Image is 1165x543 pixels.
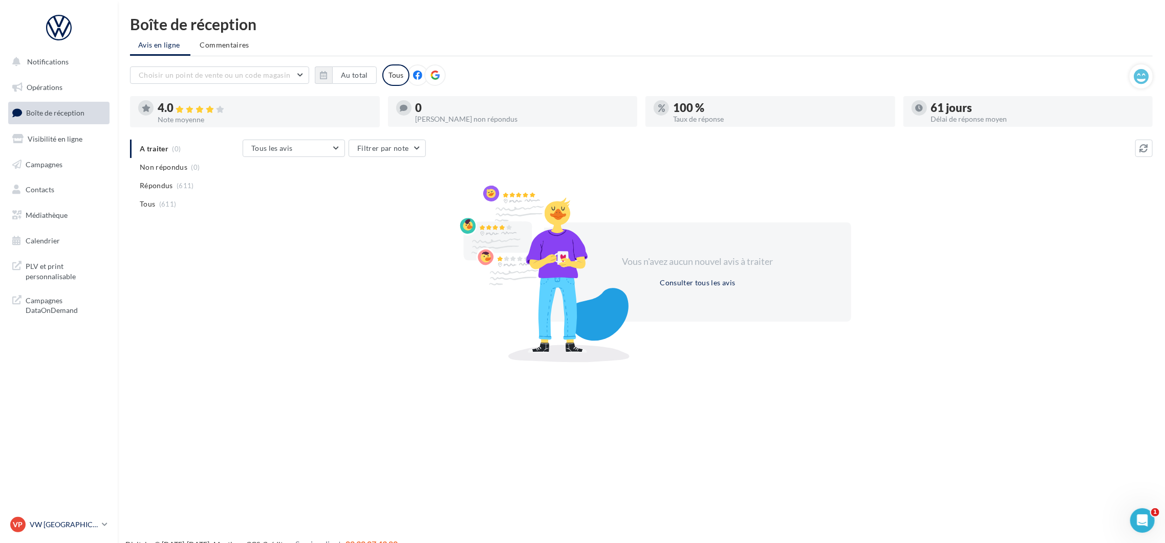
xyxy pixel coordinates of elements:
span: Non répondus [140,162,187,172]
span: Choisir un point de vente ou un code magasin [139,71,290,79]
span: Tous les avis [251,144,293,152]
span: Visibilité en ligne [28,134,82,143]
div: Note moyenne [158,116,372,123]
button: Au total [332,66,377,84]
div: Délai de réponse moyen [931,116,1145,123]
a: Calendrier [6,230,112,252]
span: Répondus [140,180,173,191]
a: Médiathèque [6,205,112,226]
span: Campagnes [26,160,62,168]
button: Au total [315,66,377,84]
button: Consulter tous les avis [656,277,739,289]
span: Boîte de réception [26,108,84,117]
div: 61 jours [931,102,1145,114]
button: Tous les avis [243,140,345,157]
a: Boîte de réception [6,102,112,124]
a: Campagnes [6,154,112,175]
div: 0 [416,102,630,114]
a: VP VW [GEOGRAPHIC_DATA] 20 [8,515,110,534]
div: Taux de réponse [673,116,887,123]
span: Opérations [27,83,62,92]
div: 4.0 [158,102,372,114]
a: Visibilité en ligne [6,128,112,150]
span: Notifications [27,57,69,66]
div: Vous n'avez aucun nouvel avis à traiter [610,255,786,268]
a: Opérations [6,77,112,98]
span: VP [13,519,23,530]
div: [PERSON_NAME] non répondus [416,116,630,123]
span: (611) [159,200,177,208]
span: PLV et print personnalisable [26,259,105,281]
span: Tous [140,199,155,209]
span: (0) [191,163,200,171]
button: Filtrer par note [349,140,426,157]
span: Contacts [26,185,54,194]
a: PLV et print personnalisable [6,255,112,285]
span: Médiathèque [26,211,68,219]
button: Choisir un point de vente ou un code magasin [130,66,309,84]
a: Contacts [6,179,112,200]
a: Campagnes DataOnDemand [6,289,112,320]
span: Campagnes DataOnDemand [26,293,105,315]
span: 1 [1151,508,1159,516]
span: Commentaires [200,40,249,50]
div: Tous [382,64,409,86]
button: Notifications [6,51,107,73]
iframe: Intercom live chat [1130,508,1155,533]
div: Boîte de réception [130,16,1153,32]
p: VW [GEOGRAPHIC_DATA] 20 [30,519,98,530]
div: 100 % [673,102,887,114]
span: Calendrier [26,236,60,245]
span: (611) [177,182,194,190]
